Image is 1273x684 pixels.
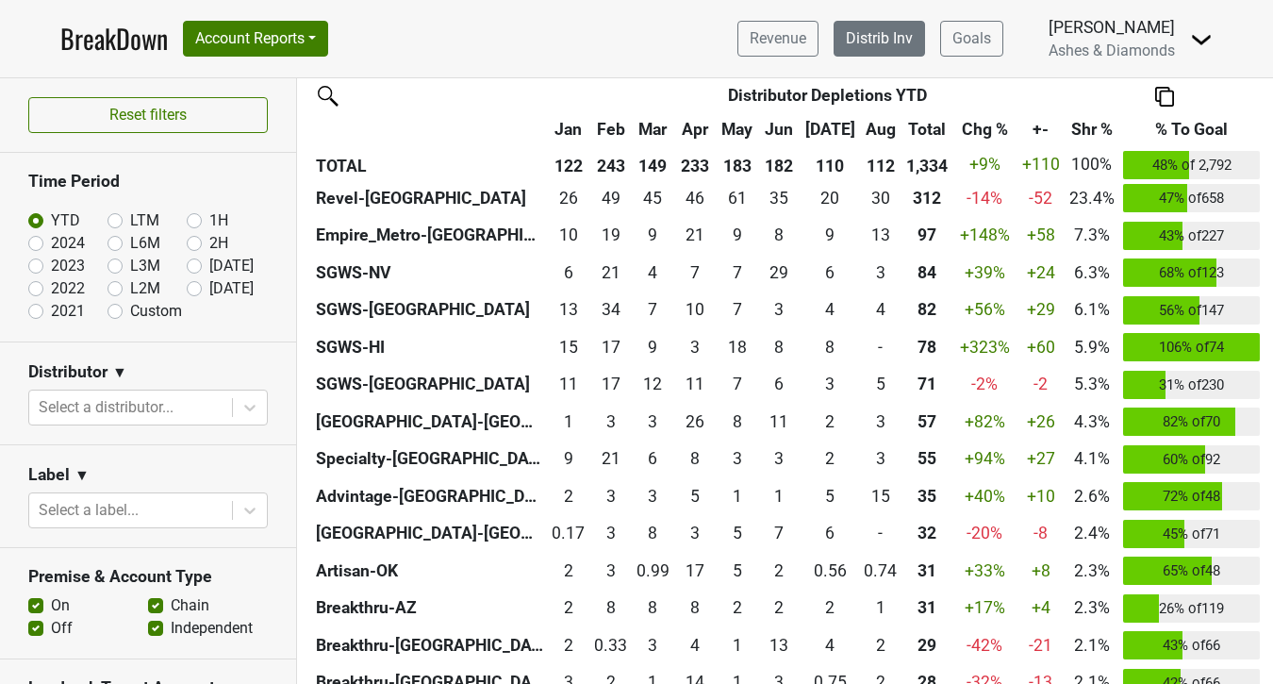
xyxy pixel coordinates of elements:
th: 233 [674,146,717,184]
div: 1 [763,484,796,509]
div: 7 [678,260,711,285]
div: 9 [720,223,753,247]
div: 5 [805,484,855,509]
th: Jan: activate to sort column ascending [548,112,590,146]
td: 8 [758,328,801,366]
th: 84.166 [901,254,952,292]
div: 2 [552,559,585,583]
div: 0.17 [552,521,585,545]
div: 8 [763,223,796,247]
td: 2.665 [589,515,632,553]
th: 96.916 [901,217,952,255]
td: 16.52 [674,552,717,590]
span: ▼ [112,361,127,384]
td: 12.579 [548,292,590,329]
span: +110 [1022,156,1060,175]
th: Revel-[GEOGRAPHIC_DATA] [311,179,548,217]
div: 15 [864,484,897,509]
div: 13 [864,223,897,247]
td: 4.585 [716,515,758,553]
div: 9 [805,223,855,247]
a: Goals [940,21,1003,57]
span: Ashes & Diamonds [1049,42,1175,59]
td: 6.084 [632,441,674,478]
button: Reset filters [28,97,268,133]
div: 6 [552,260,585,285]
div: 20 [805,186,855,210]
td: 5.3% [1065,366,1119,404]
div: 3 [864,260,897,285]
label: L3M [130,255,160,277]
td: 7.3% [1065,217,1119,255]
td: 2.667 [589,403,632,441]
div: 8 [678,446,711,471]
th: [GEOGRAPHIC_DATA]-[GEOGRAPHIC_DATA] [311,403,548,441]
td: -20 % [952,515,1017,553]
th: Empire_Metro-[GEOGRAPHIC_DATA] [311,217,548,255]
div: 21 [594,446,627,471]
th: Mar: activate to sort column ascending [632,112,674,146]
a: Revenue [737,21,818,57]
div: 3 [805,372,855,396]
td: 5.582 [758,366,801,404]
div: +58 [1022,223,1060,247]
div: 2 [805,409,855,434]
th: 183 [716,146,758,184]
td: 9.333 [632,217,674,255]
div: 8 [636,521,670,545]
div: 8 [720,409,753,434]
td: +94 % [952,441,1017,478]
div: +27 [1022,446,1060,471]
td: 6.417 [548,254,590,292]
div: 84 [906,260,948,285]
th: 81.980 [901,292,952,329]
div: 9 [552,446,585,471]
td: 5.9% [1065,328,1119,366]
td: 14.583 [548,328,590,366]
div: 3 [720,446,753,471]
div: 46 [678,186,711,210]
label: 2024 [51,232,85,255]
td: 2.41 [758,552,801,590]
div: 3 [594,521,627,545]
td: 61.334 [716,179,758,217]
div: 3 [678,521,711,545]
div: 32 [906,521,948,545]
label: 1H [209,209,228,232]
td: 49.083 [589,179,632,217]
div: 4 [636,260,670,285]
td: 2.6% [1065,477,1119,515]
div: +60 [1022,335,1060,359]
th: 149 [632,146,674,184]
td: 8.585 [548,441,590,478]
div: 7 [720,372,753,396]
th: 122 [548,146,590,184]
div: 21 [594,260,627,285]
td: 9.5 [548,217,590,255]
th: 112 [859,146,901,184]
div: 26 [552,186,585,210]
th: 182 [758,146,801,184]
th: Shr %: activate to sort column ascending [1065,112,1119,146]
div: 21 [678,223,711,247]
th: Specialty-[GEOGRAPHIC_DATA] [311,441,548,478]
img: Copy to clipboard [1155,87,1174,107]
div: 78 [906,335,948,359]
div: 6 [636,446,670,471]
div: 71 [906,372,948,396]
label: Chain [171,594,209,617]
td: 2.167 [801,403,860,441]
td: 3.416 [859,403,901,441]
td: 45.667 [674,179,717,217]
td: 0 [859,515,901,553]
div: 5 [678,484,711,509]
div: -52 [1022,186,1060,210]
th: 110 [801,146,860,184]
div: 1 [720,484,753,509]
td: 1.166 [548,403,590,441]
td: 6.3% [1065,254,1119,292]
td: 0.74 [859,552,901,590]
div: 29 [763,260,796,285]
div: 18 [720,335,753,359]
div: 17 [594,335,627,359]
